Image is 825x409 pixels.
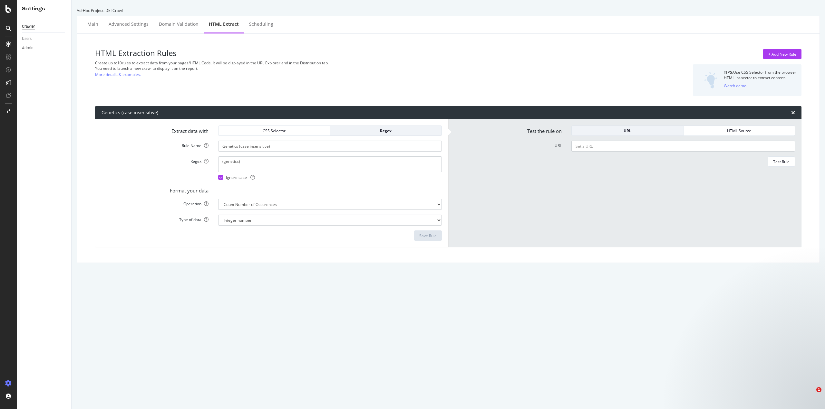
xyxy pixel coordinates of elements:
label: Regex [97,156,213,164]
button: Save Rule [414,230,442,241]
a: Admin [22,45,67,51]
label: Operation [97,199,213,207]
div: You need to launch a new crawl to display it on the report. [95,66,563,71]
div: Crawler [22,23,35,30]
span: 1 [816,387,821,392]
div: Scheduling [249,21,273,27]
div: Regex [335,128,437,134]
div: + Add New Rule [768,51,796,57]
img: DZQOUYU0WpgAAAAASUVORK5CYII= [704,72,718,88]
div: Admin [22,45,34,51]
div: HTML Extract [209,21,239,27]
div: Settings [22,5,66,13]
span: Ignore case [226,175,255,180]
label: Type of data [97,215,213,222]
div: Create up to 10 rules to extract data from your pages/HTML Code. It will be displayed in the URL ... [95,60,563,66]
h3: HTML Extraction Rules [95,49,563,57]
div: Test Rule [773,159,790,164]
button: HTML Source [684,125,795,136]
div: Save Rule [419,233,437,238]
label: Format your data [97,185,213,194]
button: URL [571,125,684,136]
div: Advanced Settings [109,21,149,27]
a: Crawler [22,23,67,30]
div: HTML inspector to extract content. [724,75,796,80]
button: + Add New Rule [763,49,801,59]
div: URL [577,128,678,134]
button: Watch demo [724,80,746,91]
div: Domain Validation [159,21,199,27]
textarea: (genetics) [218,156,442,172]
label: Rule Name [97,141,213,148]
div: times [791,110,795,115]
div: Use CSS Selector from the browser [724,70,796,75]
div: HTML Source [689,128,790,134]
a: More details & examples. [95,71,141,78]
label: Test the rule on [450,125,567,135]
div: Main [87,21,98,27]
input: Provide a name [218,141,442,152]
button: Regex [330,125,442,136]
strong: TIPS: [724,70,733,75]
div: Users [22,35,32,42]
label: URL [450,141,567,148]
a: Users [22,35,67,42]
div: Genetics (case insensitive) [102,109,158,116]
button: Test Rule [768,156,795,167]
div: Watch demo [724,83,746,88]
label: Extract data with [97,125,213,135]
button: CSS Selector [218,125,330,136]
input: Set a URL [571,141,795,152]
div: Ad-Hoc Project: DEI Crawl [77,8,820,13]
iframe: Intercom live chat [803,387,819,403]
div: CSS Selector [224,128,325,134]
